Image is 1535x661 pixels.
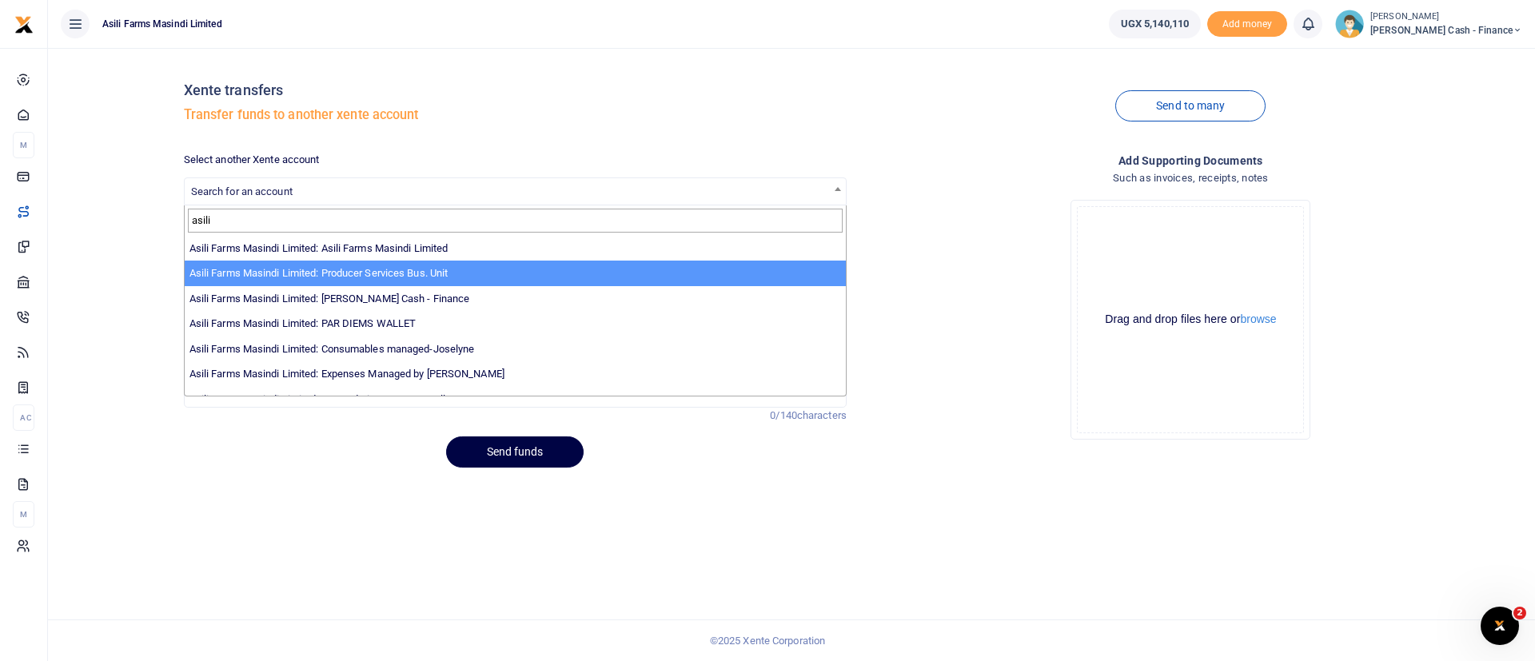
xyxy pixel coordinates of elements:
label: Asili Farms Masindi Limited: Consumables managed-Joselyne [189,341,475,357]
label: Asili Farms Masindi Limited: Asili Farms Masindi Limited [189,241,449,257]
span: UGX 5,140,110 [1121,16,1189,32]
small: [PERSON_NAME] [1370,10,1522,24]
input: Search [188,209,843,233]
button: browse [1240,313,1276,325]
label: Asili Farms Masindi Limited: [PERSON_NAME] Cash - Finance [189,291,470,307]
li: Wallet ballance [1102,10,1207,38]
span: Search for an account [191,185,293,197]
label: Asili Farms Masindi Limited: Expenses Managed by [PERSON_NAME] [189,366,504,382]
iframe: Intercom live chat [1481,607,1519,645]
span: [PERSON_NAME] Cash - Finance [1370,23,1522,38]
h4: Such as invoices, receipts, notes [859,169,1522,187]
label: Asili Farms Masindi Limited: HR & Admin Expenses Wallet [189,392,455,408]
span: 2 [1513,607,1526,619]
span: Add money [1207,11,1287,38]
label: Select another Xente account [184,152,320,168]
li: Toup your wallet [1207,11,1287,38]
span: characters [797,409,847,421]
div: Drag and drop files here or [1078,312,1303,327]
span: Search for an account [184,177,847,205]
a: Send to many [1115,90,1266,121]
span: Asili Farms Masindi Limited [96,17,229,31]
li: Ac [13,404,34,431]
li: M [13,501,34,528]
div: File Uploader [1071,200,1310,440]
label: Asili Farms Masindi Limited: Producer Services Bus. Unit [189,265,449,281]
h4: Add supporting Documents [859,152,1522,169]
h5: Transfer funds to another xente account [184,107,847,123]
span: Search for an account [185,178,846,203]
h4: Xente transfers [184,82,847,99]
span: 0/140 [770,409,797,421]
li: M [13,132,34,158]
img: logo-small [14,15,34,34]
a: profile-user [PERSON_NAME] [PERSON_NAME] Cash - Finance [1335,10,1522,38]
img: profile-user [1335,10,1364,38]
a: Add money [1207,17,1287,29]
label: Asili Farms Masindi Limited: PAR DIEMS WALLET [189,316,417,332]
a: UGX 5,140,110 [1109,10,1201,38]
button: Send funds [446,436,584,468]
a: logo-small logo-large logo-large [14,18,34,30]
